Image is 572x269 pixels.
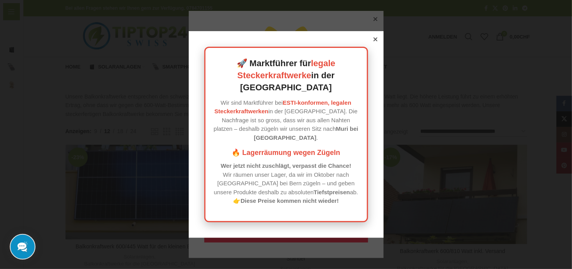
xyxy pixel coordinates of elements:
[213,98,359,142] p: Wir sind Marktführer bei in der [GEOGRAPHIC_DATA]. Die Nachfrage ist so gross, dass wir aus allen...
[241,197,339,204] strong: Diese Preise kommen nicht wieder!
[237,58,335,80] a: legale Steckerkraftwerke
[314,189,350,195] strong: Tiefstpreisen
[221,162,351,169] strong: Wer jetzt nicht zuschlägt, verpasst die Chance!
[213,148,359,158] h3: 🔥 Lagerräumung wegen Zügeln
[213,58,359,93] h2: 🚀 Marktführer für in der [GEOGRAPHIC_DATA]
[213,162,359,206] p: Wir räumen unser Lager, da wir im Oktober nach [GEOGRAPHIC_DATA] bei Bern zügeln – und geben unse...
[214,99,351,115] a: ESTI-konformen, legalen Steckerkraftwerken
